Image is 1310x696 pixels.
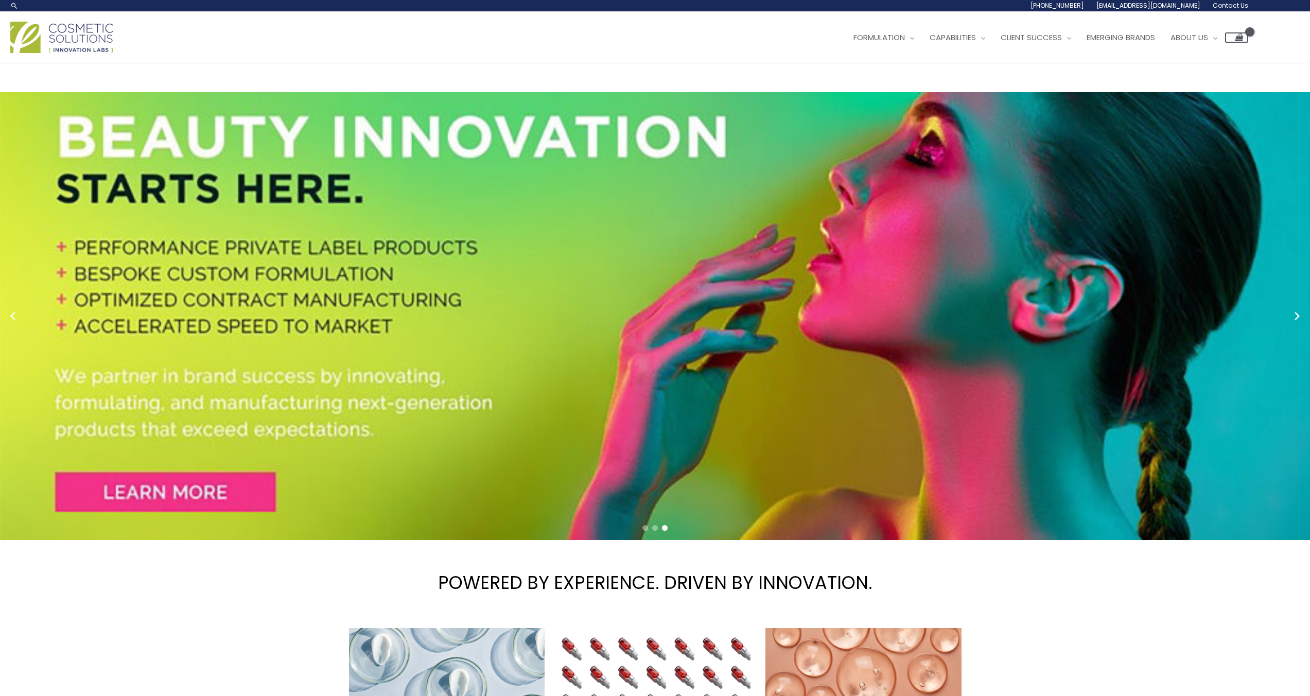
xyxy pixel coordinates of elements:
span: Go to slide 2 [652,525,658,531]
img: Cosmetic Solutions Logo [10,22,113,53]
button: Next slide [1289,308,1305,324]
span: Go to slide 3 [662,525,668,531]
a: About Us [1163,22,1225,53]
a: View Shopping Cart, empty [1225,32,1248,43]
span: Formulation [853,32,905,43]
a: Formulation [846,22,922,53]
span: Capabilities [930,32,976,43]
nav: Site Navigation [838,22,1248,53]
button: Previous slide [5,308,21,324]
a: Search icon link [10,2,19,10]
span: Go to slide 1 [642,525,648,531]
a: Emerging Brands [1079,22,1163,53]
a: Client Success [993,22,1079,53]
span: [PHONE_NUMBER] [1030,1,1084,10]
span: Emerging Brands [1087,32,1155,43]
span: Contact Us [1213,1,1248,10]
a: Capabilities [922,22,993,53]
span: About Us [1171,32,1208,43]
span: Client Success [1001,32,1062,43]
span: [EMAIL_ADDRESS][DOMAIN_NAME] [1096,1,1200,10]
